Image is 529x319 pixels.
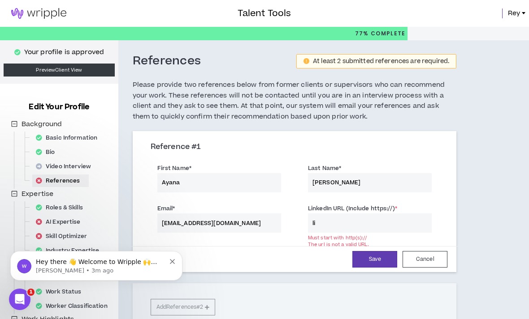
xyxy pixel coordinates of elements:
button: Save [352,251,397,268]
span: Expertise [20,189,55,200]
span: Complete [369,30,406,38]
div: Roles & Skills [32,201,92,214]
a: PreviewClient View [4,64,115,77]
h3: Reference # 1 [151,142,439,152]
span: minus-square [11,191,17,197]
label: First Name [157,161,191,175]
span: 1 [27,289,35,296]
span: exclamation-circle [304,58,309,64]
p: 77% [355,27,406,40]
div: Bio [32,146,64,158]
button: Cancel [403,251,447,268]
h3: References [133,54,201,69]
span: Rey [508,9,520,18]
span: Expertise [22,189,53,199]
div: Must start with http(s):// [308,234,432,241]
div: Video Interview [32,160,100,173]
iframe: Intercom notifications message [7,232,186,295]
div: Basic Information [32,132,106,144]
label: Last Name [308,161,341,175]
div: Skill Optimizer [32,230,96,242]
div: Worker Classification [32,300,117,312]
span: Background [22,119,62,129]
h3: Edit Your Profile [25,102,93,112]
div: The url is not a valid URL. [308,241,432,248]
input: LinkedIn URL [308,213,432,233]
p: Your profile is approved [24,47,104,57]
h5: Please provide two references below from former clients or supervisors who can recommend your wor... [133,80,457,122]
iframe: Intercom live chat [9,289,30,310]
div: At least 2 submitted references are required. [313,58,449,64]
span: minus-square [11,121,17,127]
label: LinkedIn URL (Include https://) [308,201,397,216]
span: Background [20,119,64,130]
div: References [32,174,89,187]
h3: Talent Tools [238,7,291,20]
div: AI Expertise [32,216,90,228]
label: Email [157,201,175,216]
